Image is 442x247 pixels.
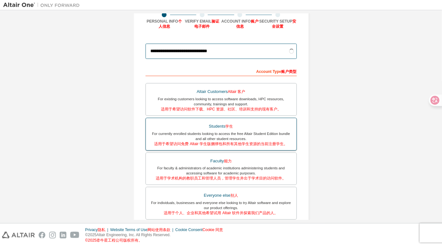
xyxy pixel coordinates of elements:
[3,2,83,8] img: Altair One
[183,19,221,29] div: Verify Email
[230,193,238,198] font: 别人
[85,227,110,232] div: Privacy
[150,166,293,181] div: For faculty & administrators of academic institutions administering students and accessing softwa...
[2,232,35,238] img: altair_logo.svg
[70,232,79,238] img: youtube.svg
[150,131,293,146] div: For currently enrolled students looking to access the free Altair Student Edition bundle and all ...
[154,142,288,146] font: 适用于希望访问免费 Altair 学生版捆绑包和所有其他学生资源的当前注册学生。
[150,200,293,215] div: For individuals, businesses and everyone else looking to try Altair software and explore our prod...
[226,124,233,129] font: 学生
[236,19,258,29] font: 账户信息
[259,19,297,29] div: Security Setup
[194,19,219,29] font: 验证电子邮件
[164,211,278,215] font: 适用于个人、企业和其他希望试用 Altair 软件并探索我们产品的人。
[175,227,227,232] div: Cookie Consent
[156,176,286,180] font: 适用于学术机构的教职员工和管理人员，管理学生并出于学术目的访问软件。
[228,89,245,94] font: Altair 客户
[39,232,45,238] img: facebook.svg
[85,232,227,243] p: © 2025 Altair Engineering, Inc. All Rights Reserved.
[221,19,259,29] div: Account Info
[272,19,296,29] font: 安全设置
[150,87,293,96] div: Altair Customers
[150,122,293,131] div: Students
[146,66,297,76] div: Account Type
[159,19,182,29] font: 个人信息
[150,96,293,112] div: For existing customers looking to access software downloads, HPC resources, community, trainings ...
[110,227,175,232] div: Website Terms of Use
[281,69,297,74] font: 账户类型
[98,228,105,232] font: 隐私
[150,157,293,166] div: Faculty
[161,107,281,111] font: 适用于希望访问软件下载、HPC 资源、社区、培训和支持的现有客户。
[146,19,184,29] div: Personal Info
[150,191,293,200] div: Everyone else
[49,232,56,238] img: instagram.svg
[85,238,143,243] font: © 2025 牵牛星工程公司版权所有。
[60,232,66,238] img: linkedin.svg
[203,228,223,232] font: Cookie 同意
[224,159,232,163] font: 能力
[147,228,170,232] font: 网站使用条款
